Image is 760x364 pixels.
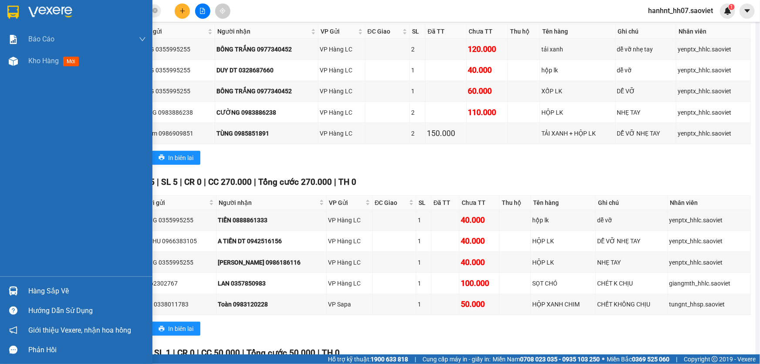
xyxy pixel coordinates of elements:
[9,57,18,66] img: warehouse-icon
[327,231,372,252] td: VP Hàng LC
[327,210,372,231] td: VP Hàng LC
[669,279,749,288] div: giangmth_hhlc.saoviet
[28,325,131,336] span: Giới thiệu Vexere, nhận hoa hồng
[136,279,215,288] div: kt 0362302767
[328,215,371,225] div: VP Hàng LC
[318,102,365,123] td: VP Hàng LC
[63,57,79,66] span: mới
[320,65,364,75] div: VP Hàng LC
[730,4,733,10] span: 1
[136,258,215,267] div: THẮNG 0355995255
[468,85,507,97] div: 60.000
[218,299,325,309] div: Toàn 0983120228
[180,177,182,187] span: |
[321,27,356,36] span: VP Gửi
[328,354,408,364] span: Hỗ trợ kỹ thuật:
[4,30,166,41] li: 19000257
[669,299,749,309] div: tungnt_hhsp.saoviet
[216,129,317,138] div: TÙNG 0985851891
[678,86,749,96] div: yenptx_hhlc.saoviet
[632,356,669,363] strong: 0369 525 060
[218,279,325,288] div: LAN 0357850983
[541,44,614,54] div: tải xanh
[596,196,668,210] th: Ghi chú
[334,177,336,187] span: |
[320,86,364,96] div: VP Hàng LC
[4,4,47,48] img: logo.jpg
[531,196,596,210] th: Tên hàng
[318,348,320,358] span: |
[427,127,465,139] div: 150.000
[218,236,325,246] div: A TIẾN DT 0942516156
[327,273,372,294] td: VP Hàng LC
[415,354,416,364] span: |
[242,348,244,358] span: |
[218,258,325,267] div: [PERSON_NAME] 0986186116
[508,24,540,39] th: Thu hộ
[743,7,751,15] span: caret-down
[199,8,206,14] span: file-add
[416,196,432,210] th: SL
[328,236,371,246] div: VP Hàng LC
[327,294,372,315] td: VP Sapa
[208,177,252,187] span: CC 270.000
[375,198,407,208] span: ĐC Giao
[4,54,97,69] b: GỬI : VP Hàng LC
[669,258,749,267] div: yenptx_hhlc.saoviet
[617,86,675,96] div: DỄ VỠ
[328,279,371,288] div: VP Hàng LC
[597,215,666,225] div: dễ vỡ
[175,3,190,19] button: plus
[218,215,325,225] div: TIẾN 0888861333
[161,177,178,187] span: SL 5
[216,65,317,75] div: DUY DT 0328687660
[28,57,59,65] span: Kho hàng
[597,279,666,288] div: CHÉT K CHỊU
[411,108,424,117] div: 2
[195,3,210,19] button: file-add
[50,21,57,28] span: environment
[410,24,426,39] th: SL
[152,151,200,165] button: printerIn biên lai
[532,258,594,267] div: HỘP LK
[9,346,17,354] span: message
[168,324,193,333] span: In biên lai
[328,258,371,267] div: VP Hàng LC
[597,258,666,267] div: NHẸ TAY
[215,3,230,19] button: aim
[411,86,424,96] div: 1
[318,60,365,81] td: VP Hàng LC
[616,24,676,39] th: Ghi chú
[371,356,408,363] strong: 1900 633 818
[724,7,732,15] img: icon-new-feature
[7,6,19,19] img: logo-vxr
[617,108,675,117] div: NHẸ TAY
[740,3,755,19] button: caret-down
[159,154,165,161] span: printer
[617,65,675,75] div: dễ vỡ
[617,44,675,54] div: dễ vỡ nhẹ tay
[540,24,616,39] th: Tên hàng
[461,256,498,269] div: 40.000
[4,19,166,30] li: Số 779 Giải Phóng
[532,215,594,225] div: hộp lk
[136,236,215,246] div: YẾN THU 0966383105
[532,236,594,246] div: HỘP LK
[50,32,57,39] span: phone
[217,27,309,36] span: Người nhận
[418,279,430,288] div: 1
[493,354,600,364] span: Miền Nam
[669,236,749,246] div: yenptx_hhlc.saoviet
[329,198,363,208] span: VP Gửi
[541,86,614,96] div: XỐP LK
[9,306,17,315] span: question-circle
[139,36,146,43] span: down
[461,214,498,226] div: 40.000
[541,108,614,117] div: HỘP LK
[541,65,614,75] div: hộp lk
[327,252,372,273] td: VP Hàng LC
[468,43,507,55] div: 120.000
[461,298,498,310] div: 50.000
[133,44,213,54] div: THẮNG 0355995255
[318,123,365,144] td: VP Hàng LC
